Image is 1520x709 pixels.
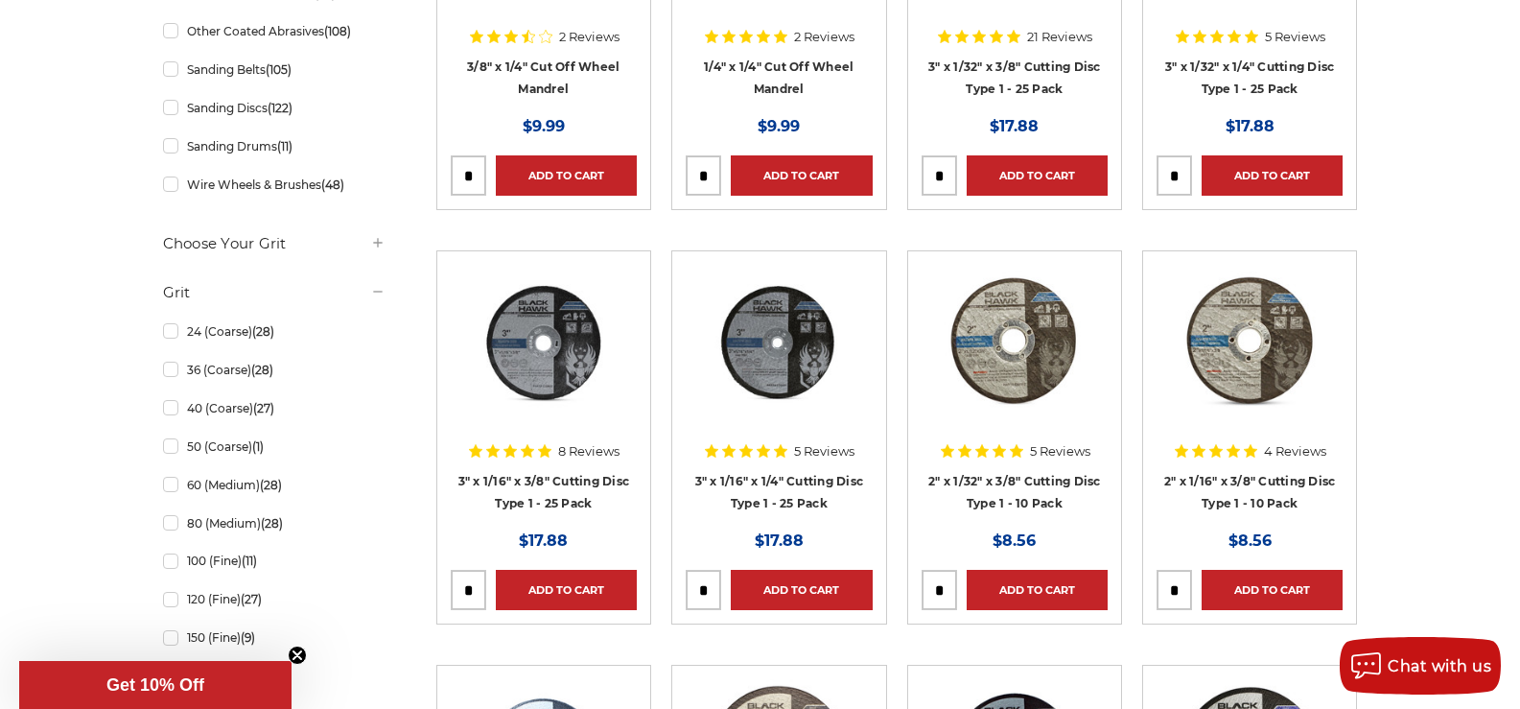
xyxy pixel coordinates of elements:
span: (28) [260,478,282,492]
a: 3" x 1/16" x 3/8" Cutting Disc [451,265,637,451]
span: (48) [321,177,344,192]
a: Add to Cart [967,155,1108,196]
span: (1) [252,439,264,454]
a: Sanding Drums [163,130,386,163]
span: $17.88 [755,532,804,550]
a: 120 (Fine) [163,582,386,616]
span: (27) [241,592,262,606]
a: 36 (Coarse) [163,353,386,387]
span: (9) [241,630,255,645]
span: (11) [277,139,292,154]
span: 2 Reviews [794,31,854,43]
a: Add to Cart [967,570,1108,610]
a: 150 (Fine) [163,621,386,654]
a: Sanding Belts [163,53,386,86]
a: Add to Cart [496,155,637,196]
a: Add to Cart [731,155,872,196]
a: 60 (Medium) [163,468,386,502]
a: 180 (Very Fine) [163,659,386,693]
a: 100 (Fine) [163,544,386,578]
a: 2" x 1/16" x 3/8" Cutting Disc Type 1 - 10 Pack [1164,474,1336,510]
span: Chat with us [1388,657,1491,675]
a: Add to Cart [731,570,872,610]
a: 3" x 1/16" x 3/8" Cutting Disc Type 1 - 25 Pack [458,474,630,510]
span: (28) [251,363,273,377]
span: Get 10% Off [106,675,204,695]
span: 2 Reviews [559,31,620,43]
span: $8.56 [993,532,1036,550]
span: (11) [242,554,257,568]
a: 2" x 1/16" x 3/8" Cut Off Wheel [1157,265,1343,451]
a: Add to Cart [1202,155,1343,196]
span: 5 Reviews [1030,445,1090,458]
a: Wire Wheels & Brushes [163,168,386,201]
span: $8.56 [1228,532,1272,550]
a: 80 (Medium) [163,507,386,540]
span: 5 Reviews [1265,31,1325,43]
a: 3” x .0625” x 1/4” Die Grinder Cut-Off Wheels by Black Hawk Abrasives [686,265,872,451]
a: Add to Cart [496,570,637,610]
img: 3” x .0625” x 1/4” Die Grinder Cut-Off Wheels by Black Hawk Abrasives [702,265,855,418]
span: 4 Reviews [1264,445,1326,458]
div: Get 10% OffClose teaser [19,661,292,709]
a: 24 (Coarse) [163,315,386,348]
a: 50 (Coarse) [163,430,386,463]
a: 40 (Coarse) [163,391,386,425]
a: 2" x 1/32" x 3/8" Cutting Disc Type 1 - 10 Pack [928,474,1101,510]
span: $9.99 [523,117,565,135]
a: Other Coated Abrasives [163,14,386,48]
button: Close teaser [288,646,307,665]
a: 3/8" x 1/4" Cut Off Wheel Mandrel [467,59,620,96]
a: 2" x 1/32" x 3/8" Cut Off Wheel [922,265,1108,451]
span: (122) [268,101,292,115]
span: (105) [266,62,292,77]
span: $17.88 [990,117,1039,135]
span: 5 Reviews [794,445,854,458]
span: (108) [324,24,351,38]
span: (27) [253,401,274,415]
img: 2" x 1/16" x 3/8" Cut Off Wheel [1173,265,1326,418]
span: $17.88 [1226,117,1274,135]
h5: Grit [163,281,386,304]
button: Chat with us [1340,637,1501,695]
span: 8 Reviews [558,445,620,458]
a: Add to Cart [1202,570,1343,610]
span: 21 Reviews [1027,31,1092,43]
span: $9.99 [758,117,800,135]
img: 3" x 1/16" x 3/8" Cutting Disc [467,265,620,418]
a: 1/4" x 1/4" Cut Off Wheel Mandrel [704,59,854,96]
a: Sanding Discs [163,91,386,125]
span: (28) [261,516,283,531]
span: $17.88 [519,532,568,550]
a: 3" x 1/16" x 1/4" Cutting Disc Type 1 - 25 Pack [695,474,864,510]
img: 2" x 1/32" x 3/8" Cut Off Wheel [938,265,1091,418]
span: (28) [252,324,274,339]
a: 3" x 1/32" x 3/8" Cutting Disc Type 1 - 25 Pack [928,59,1101,96]
h5: Choose Your Grit [163,232,386,255]
a: 3" x 1/32" x 1/4" Cutting Disc Type 1 - 25 Pack [1165,59,1335,96]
